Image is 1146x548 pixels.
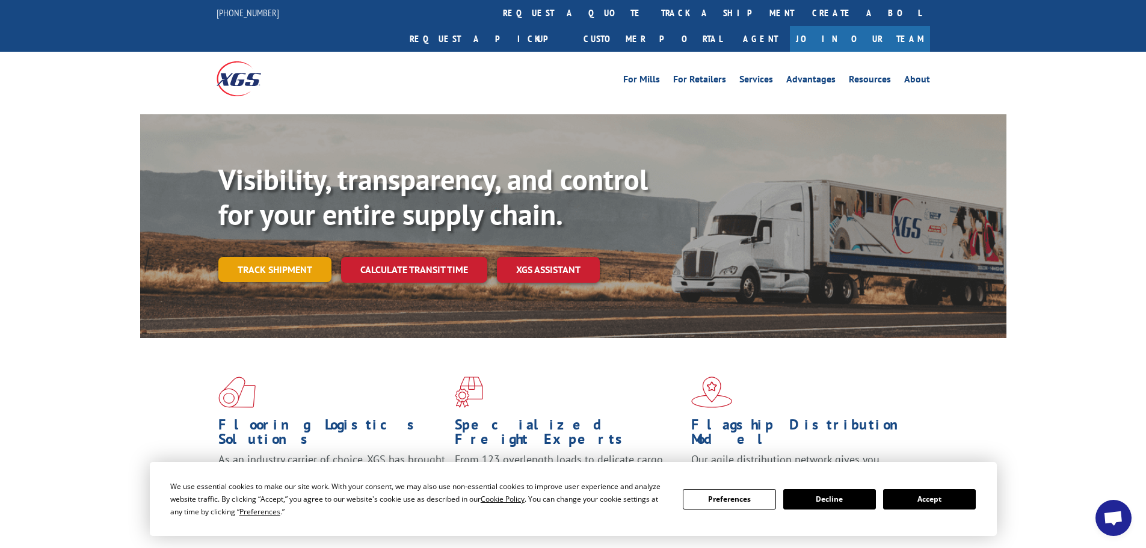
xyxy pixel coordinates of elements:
div: We use essential cookies to make our site work. With your consent, we may also use non-essential ... [170,480,668,518]
img: xgs-icon-focused-on-flooring-red [455,377,483,408]
div: Cookie Consent Prompt [150,462,997,536]
a: Calculate transit time [341,257,487,283]
a: About [904,75,930,88]
span: Cookie Policy [481,494,525,504]
a: XGS ASSISTANT [497,257,600,283]
h1: Flooring Logistics Solutions [218,417,446,452]
div: Open chat [1095,500,1132,536]
a: Customer Portal [575,26,731,52]
span: As an industry carrier of choice, XGS has brought innovation and dedication to flooring logistics... [218,452,445,495]
a: Track shipment [218,257,331,282]
a: Services [739,75,773,88]
span: Our agile distribution network gives you nationwide inventory management on demand. [691,452,913,481]
span: Preferences [239,506,280,517]
img: xgs-icon-total-supply-chain-intelligence-red [218,377,256,408]
img: xgs-icon-flagship-distribution-model-red [691,377,733,408]
button: Accept [883,489,976,510]
a: Request a pickup [401,26,575,52]
button: Preferences [683,489,775,510]
b: Visibility, transparency, and control for your entire supply chain. [218,161,648,233]
a: For Mills [623,75,660,88]
a: Join Our Team [790,26,930,52]
button: Decline [783,489,876,510]
p: From 123 overlength loads to delicate cargo, our experienced staff knows the best way to move you... [455,452,682,506]
a: Advantages [786,75,836,88]
h1: Specialized Freight Experts [455,417,682,452]
a: Resources [849,75,891,88]
a: For Retailers [673,75,726,88]
h1: Flagship Distribution Model [691,417,919,452]
a: [PHONE_NUMBER] [217,7,279,19]
a: Agent [731,26,790,52]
